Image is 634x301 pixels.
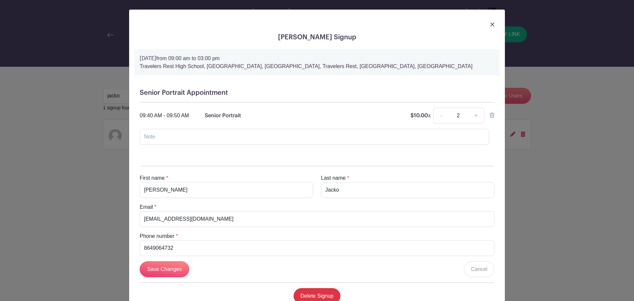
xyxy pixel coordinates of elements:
a: - [433,108,448,124]
p: Senior Portrait [205,112,241,120]
a: + [468,108,484,124]
h5: [PERSON_NAME] Signup [134,33,500,41]
p: Travelers Rest High School, [GEOGRAPHIC_DATA], [GEOGRAPHIC_DATA], Travelers Rest, [GEOGRAPHIC_DAT... [140,62,494,70]
label: Last name [321,174,346,182]
img: close_button-5f87c8562297e5c2d7936805f587ecaba9071eb48480494691a3f1689db116b3.svg [490,22,494,26]
input: Save Changes [140,261,189,277]
input: Note [140,129,489,145]
div: 09:40 AM - 09:50 AM [140,112,189,120]
p: $10.00 [410,112,431,120]
a: Cancel [464,261,494,277]
p: from 09:00 am to 03:00 pm [140,55,494,62]
label: Phone number [140,232,174,240]
label: First name [140,174,165,182]
span: x [428,113,431,118]
h5: Senior Portrait Appointment [140,89,494,97]
label: Email [140,203,153,211]
strong: [DATE] [140,56,156,61]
